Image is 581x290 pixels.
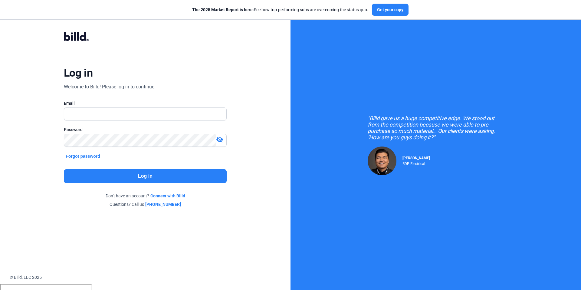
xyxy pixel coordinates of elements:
span: The 2025 Market Report is here: [192,7,254,12]
div: Log in [64,66,93,80]
div: Password [64,127,227,133]
div: "Billd gave us a huge competitive edge. We stood out from the competition because we were able to... [368,115,504,140]
div: See how top-performing subs are overcoming the status quo. [192,7,368,13]
div: Don't have an account? [64,193,227,199]
div: Welcome to Billd! Please log in to continue. [64,83,156,91]
a: [PHONE_NUMBER] [145,201,181,207]
a: Connect with Billd [150,193,185,199]
div: Email [64,100,227,106]
button: Get your copy [372,4,409,16]
mat-icon: visibility_off [216,136,223,143]
button: Forgot password [64,153,102,160]
button: Log in [64,169,227,183]
div: Questions? Call us [64,201,227,207]
div: RDP Electrical [402,160,430,166]
span: [PERSON_NAME] [402,156,430,160]
img: Raul Pacheco [368,147,396,175]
